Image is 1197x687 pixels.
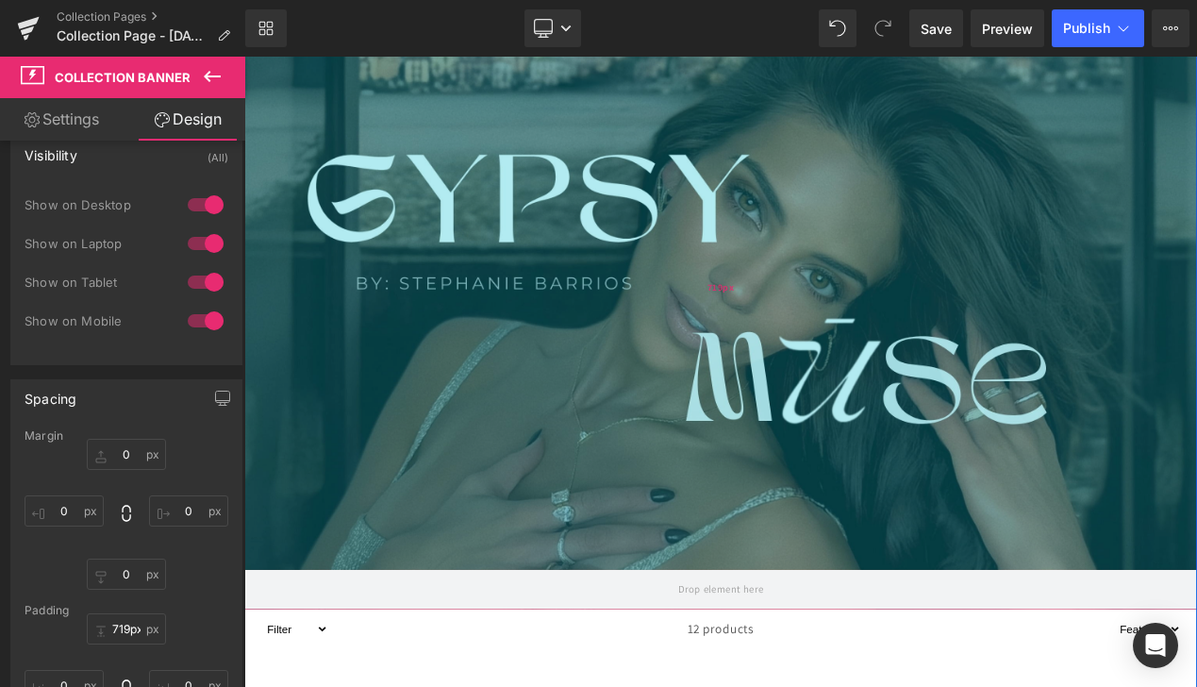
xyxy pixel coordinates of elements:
input: 0 [149,495,228,527]
span: Publish [1063,21,1110,36]
div: (All) [208,137,228,168]
a: Preview [971,9,1044,47]
input: 0 [87,439,166,470]
button: Redo [864,9,902,47]
div: Open Intercom Messenger [1133,623,1178,668]
a: Design [126,98,249,141]
div: Show on Tablet [25,276,166,289]
div: Show on Desktop [25,198,166,211]
button: Undo [819,9,856,47]
a: New Library [245,9,287,47]
div: Show on Laptop [25,237,166,250]
button: Publish [1052,9,1144,47]
div: Visibility [25,137,77,163]
a: Collection Pages [57,9,245,25]
div: Spacing [25,380,76,407]
span: Collection Banner [55,70,191,85]
span: Save [921,19,952,39]
span: Preview [982,19,1033,39]
div: Margin [25,429,228,443]
input: 0 [25,495,104,527]
input: 0 [87,613,166,645]
span: Collection Page - [DATE] 12:30:27 [57,28,209,43]
div: Padding [25,604,228,617]
span: 719px [555,265,587,286]
div: Show on Mobile [25,314,166,327]
input: 0 [87,559,166,590]
button: More [1152,9,1189,47]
